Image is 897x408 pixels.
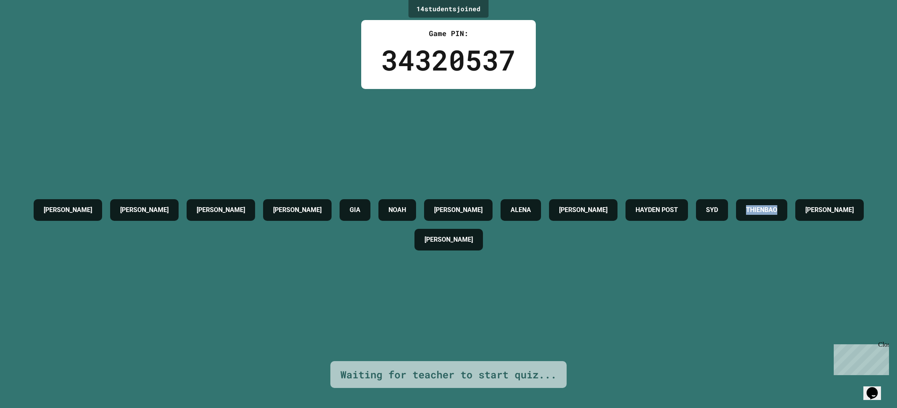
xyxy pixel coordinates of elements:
h4: SYD [706,205,718,215]
h4: [PERSON_NAME] [434,205,483,215]
h4: HAYDEN POST [636,205,678,215]
h4: [PERSON_NAME] [559,205,607,215]
h4: [PERSON_NAME] [805,205,854,215]
iframe: chat widget [863,376,889,400]
div: Game PIN: [381,28,516,39]
div: Waiting for teacher to start quiz... [340,367,557,382]
div: 34320537 [381,39,516,81]
div: Chat with us now!Close [3,3,55,51]
h4: THIENBAO [746,205,777,215]
h4: [PERSON_NAME] [424,235,473,244]
h4: [PERSON_NAME] [197,205,245,215]
h4: [PERSON_NAME] [273,205,322,215]
h4: GIA [350,205,360,215]
h4: NOAH [388,205,406,215]
h4: ALENA [511,205,531,215]
iframe: chat widget [831,341,889,375]
h4: [PERSON_NAME] [44,205,92,215]
h4: [PERSON_NAME] [120,205,169,215]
